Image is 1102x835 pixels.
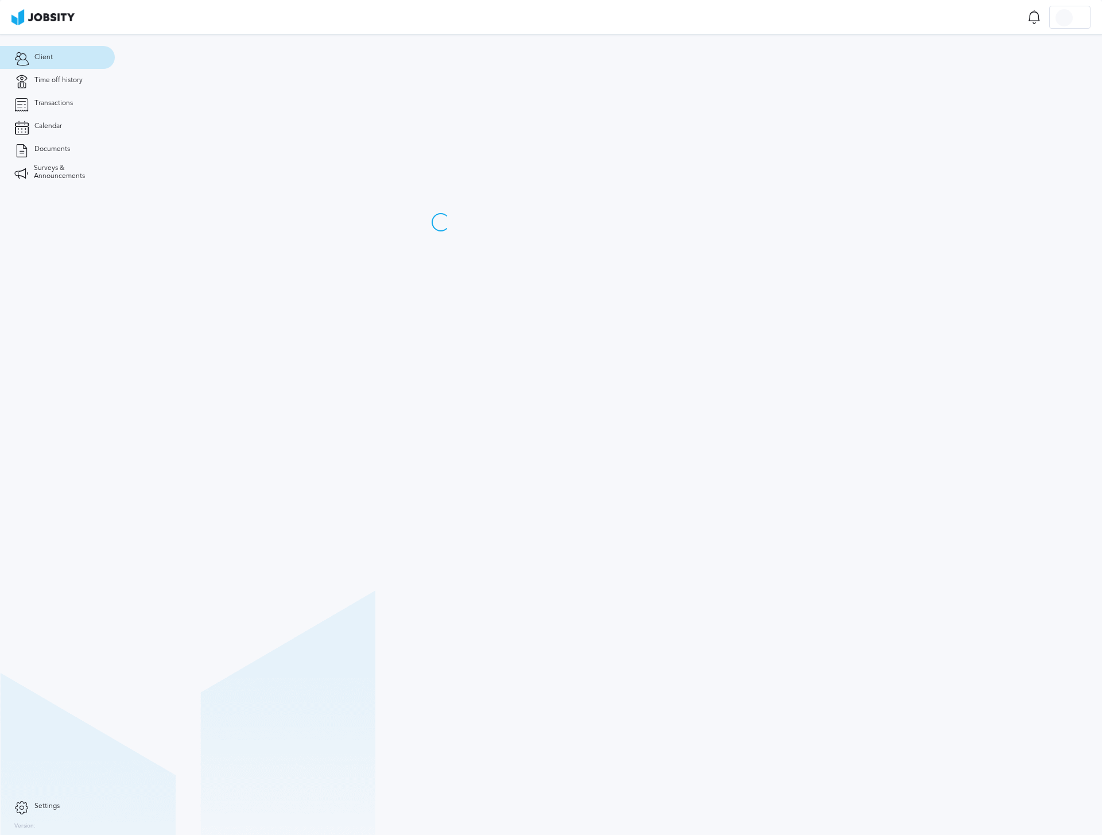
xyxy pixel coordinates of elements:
label: Version: [14,823,36,830]
span: Surveys & Announcements [34,164,100,180]
span: Calendar [34,122,62,130]
img: ab4bad089aa723f57921c736e9817d99.png [11,9,75,25]
span: Documents [34,145,70,153]
span: Settings [34,802,60,810]
span: Client [34,53,53,61]
span: Transactions [34,99,73,107]
span: Time off history [34,76,83,84]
